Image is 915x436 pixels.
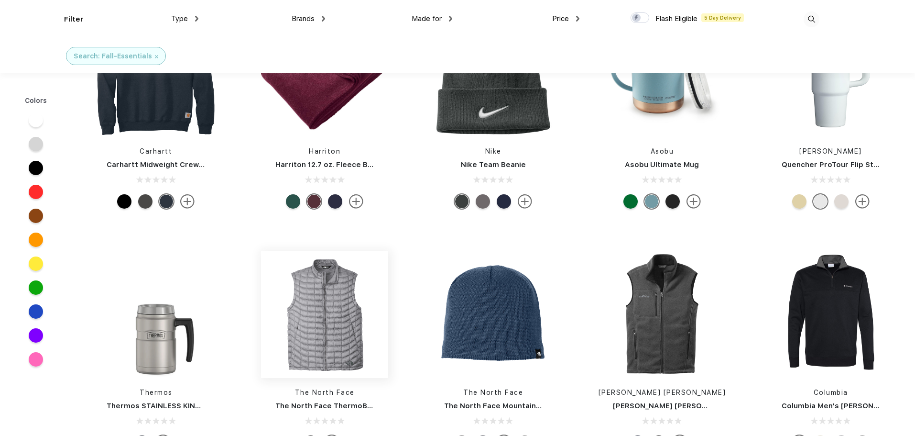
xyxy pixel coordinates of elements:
a: The North Face [463,389,523,396]
div: Carbon Heather [138,194,152,209]
a: The North Face ThermoBall Trekker Vest [275,402,425,410]
div: College Navy [497,194,511,209]
a: The North Face Mountain Beanie [444,402,563,410]
span: Made for [412,14,442,23]
div: Black [665,194,680,209]
img: desktop_search.svg [804,11,819,27]
a: Nike [485,147,501,155]
img: more.svg [686,194,701,209]
a: Harriton 12.7 oz. Fleece Blanket [275,160,391,169]
span: Price [552,14,569,23]
div: Anthracite [455,194,469,209]
div: New Navy [159,194,174,209]
a: Harriton [309,147,340,155]
div: Burgundy [307,194,321,209]
img: dropdown.png [449,16,452,22]
img: func=resize&h=266 [599,10,726,137]
div: Search: Fall-Essentials [74,51,152,61]
div: Sweater [623,194,638,209]
img: func=resize&h=266 [92,251,219,378]
a: [PERSON_NAME] [799,147,862,155]
a: Columbia [814,389,848,396]
div: Navy [328,194,342,209]
a: Thermos STAINLESS KING™ COFFEE MUG 16OZ [107,402,279,410]
img: filter_cancel.svg [155,55,158,58]
div: Frost [813,194,828,209]
a: [PERSON_NAME] [PERSON_NAME] [599,389,726,396]
a: Asobu Ultimate Mug [625,160,699,169]
img: func=resize&h=266 [767,10,894,137]
div: Medium Grey [476,194,490,209]
img: func=resize&h=266 [261,10,388,137]
div: Slate Blue [644,194,659,209]
div: Rose Quartz [834,194,849,209]
img: func=resize&h=266 [767,251,894,378]
img: func=resize&h=266 [430,10,557,137]
a: [PERSON_NAME] [PERSON_NAME] Fleece Vest [613,402,780,410]
span: Flash Eligible [655,14,697,23]
div: Cream [792,194,806,209]
span: Brands [292,14,315,23]
div: Colors [18,96,54,106]
a: The North Face [295,389,355,396]
a: Carhartt [140,147,172,155]
img: more.svg [180,194,195,209]
img: more.svg [518,194,532,209]
img: dropdown.png [576,16,579,22]
img: more.svg [855,194,870,209]
img: more.svg [349,194,363,209]
a: Asobu [651,147,674,155]
img: func=resize&h=266 [261,251,388,378]
div: Black [117,194,131,209]
img: dropdown.png [322,16,325,22]
span: Type [171,14,188,23]
img: func=resize&h=266 [92,10,219,137]
div: Filter [64,14,84,25]
img: func=resize&h=266 [599,251,726,378]
img: dropdown.png [195,16,198,22]
a: Nike Team Beanie [461,160,526,169]
a: Thermos [140,389,173,396]
div: Hunter [286,194,300,209]
a: Carhartt Midweight Crewneck Sweatshirt [107,160,259,169]
img: func=resize&h=266 [430,251,557,378]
